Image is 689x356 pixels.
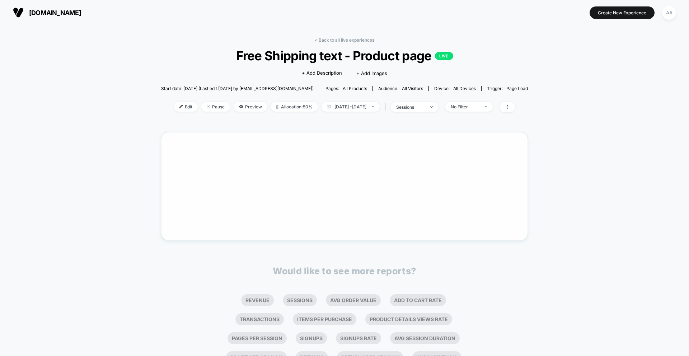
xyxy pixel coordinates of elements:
[402,86,423,91] span: All Visitors
[365,313,452,325] li: Product Details Views Rate
[390,332,460,344] li: Avg Session Duration
[428,86,481,91] span: Device:
[174,102,198,112] span: Edit
[161,86,314,91] span: Start date: [DATE] (Last edit [DATE] by [EMAIL_ADDRESS][DOMAIN_NAME])
[228,332,287,344] li: Pages Per Session
[293,313,356,325] li: Items Per Purchase
[662,6,676,20] div: AA
[322,102,380,112] span: [DATE] - [DATE]
[356,70,387,76] span: + Add Images
[315,37,374,43] a: < Back to all live experiences
[271,102,318,112] span: Allocation: 50%
[296,332,327,344] li: Signups
[207,105,210,108] img: end
[13,7,24,18] img: Visually logo
[325,86,367,91] div: Pages:
[179,48,510,63] span: Free Shipping text - Product page
[234,102,267,112] span: Preview
[430,106,433,108] img: end
[327,105,331,108] img: calendar
[485,106,487,107] img: end
[302,70,342,77] span: + Add Description
[660,5,678,20] button: AA
[372,106,374,107] img: end
[273,266,416,276] p: Would like to see more reports?
[201,102,230,112] span: Pause
[506,86,528,91] span: Page Load
[29,9,81,17] span: [DOMAIN_NAME]
[336,332,381,344] li: Signups Rate
[390,294,446,306] li: Add To Cart Rate
[179,105,183,108] img: edit
[11,7,83,18] button: [DOMAIN_NAME]
[453,86,476,91] span: all devices
[378,86,423,91] div: Audience:
[383,102,391,112] span: |
[276,105,279,109] img: rebalance
[235,313,284,325] li: Transactions
[396,104,425,110] div: sessions
[487,86,528,91] div: Trigger:
[451,104,479,109] div: No Filter
[326,294,381,306] li: Avg Order Value
[435,52,453,60] p: LIVE
[590,6,655,19] button: Create New Experience
[283,294,317,306] li: Sessions
[241,294,274,306] li: Revenue
[343,86,367,91] span: all products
